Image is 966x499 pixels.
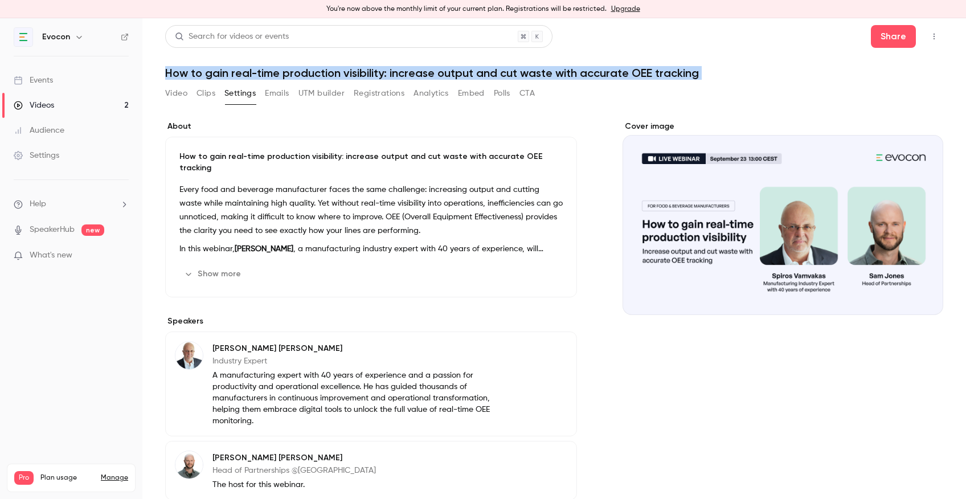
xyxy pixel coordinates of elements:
[212,465,376,476] p: Head of Partnerships @[GEOGRAPHIC_DATA]
[14,198,129,210] li: help-dropdown-opener
[179,265,248,283] button: Show more
[30,249,72,261] span: What's new
[212,343,503,354] p: [PERSON_NAME] [PERSON_NAME]
[623,121,943,132] label: Cover image
[165,332,577,436] div: Spiros Vamvakas[PERSON_NAME] [PERSON_NAME]Industry ExpertA manufacturing expert with 40 years of ...
[40,473,94,482] span: Plan usage
[14,125,64,136] div: Audience
[212,355,503,367] p: Industry Expert
[14,100,54,111] div: Videos
[30,198,46,210] span: Help
[14,75,53,86] div: Events
[212,370,503,427] p: A manufacturing expert with 40 years of experience and a passion for productivity and operational...
[235,245,293,253] strong: [PERSON_NAME]
[212,452,376,464] p: [PERSON_NAME] [PERSON_NAME]
[179,242,563,256] p: In this webinar, , a manufacturing industry expert with 40 years of experience, will demystify OE...
[414,84,449,103] button: Analytics
[458,84,485,103] button: Embed
[871,25,916,48] button: Share
[354,84,404,103] button: Registrations
[224,84,256,103] button: Settings
[175,342,203,369] img: Spiros Vamvakas
[265,84,289,103] button: Emails
[14,471,34,485] span: Pro
[42,31,70,43] h6: Evocon
[298,84,345,103] button: UTM builder
[494,84,510,103] button: Polls
[115,251,129,261] iframe: Noticeable Trigger
[925,27,943,46] button: Top Bar Actions
[165,66,943,80] h1: How to gain real-time production visibility: increase output and cut waste with accurate OEE trac...
[14,150,59,161] div: Settings
[611,5,640,14] a: Upgrade
[197,84,215,103] button: Clips
[179,151,563,174] p: How to gain real-time production visibility: increase output and cut waste with accurate OEE trac...
[623,121,943,315] section: Cover image
[175,31,289,43] div: Search for videos or events
[212,479,376,490] p: The host for this webinar.
[175,451,203,478] img: Sam Jones
[165,84,187,103] button: Video
[30,224,75,236] a: SpeakerHub
[519,84,535,103] button: CTA
[165,121,577,132] label: About
[101,473,128,482] a: Manage
[179,183,563,238] p: Every food and beverage manufacturer faces the same challenge: increasing output and cutting wast...
[165,316,577,327] label: Speakers
[81,224,104,236] span: new
[14,28,32,46] img: Evocon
